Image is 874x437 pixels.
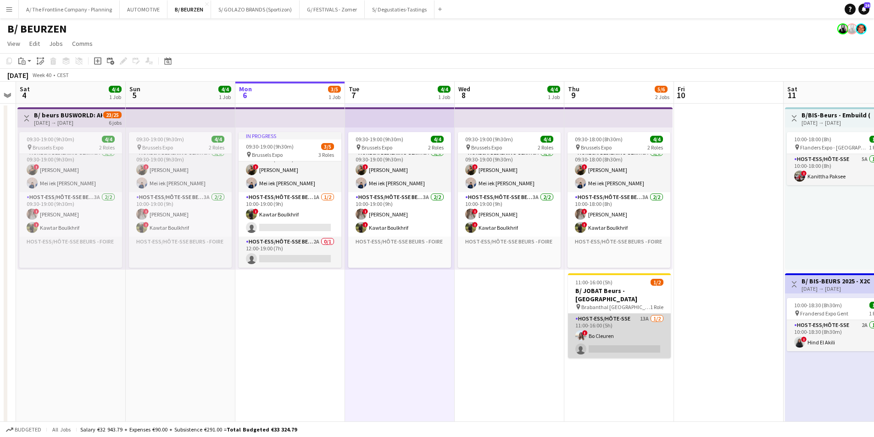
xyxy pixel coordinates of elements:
[786,90,797,100] span: 11
[431,136,444,143] span: 4/4
[128,90,140,100] span: 5
[800,310,848,317] span: Frandersd Expo Gent
[837,23,848,34] app-user-avatar: Tess Wouters
[129,85,140,93] span: Sun
[26,38,44,50] a: Edit
[858,4,869,15] a: 16
[15,426,41,433] span: Budgeted
[438,86,451,93] span: 4/4
[129,132,232,268] app-job-card: 09:30-19:00 (9h30m)4/4 Brussels Expo2 RolesHoreca: Bediening-Service1A2/209:30-19:00 (9h30m)![PER...
[428,144,444,151] span: 2 Roles
[19,148,122,192] app-card-role: Horeca: Bediening-Service1A2/209:30-19:00 (9h30m)![PERSON_NAME]Mei iek [PERSON_NAME]
[568,237,670,268] app-card-role-placeholder: Host-ess/Hôte-sse Beurs - Foire
[568,273,671,358] app-job-card: 11:00-16:00 (5h)1/2B/ JOBAT Beurs - [GEOGRAPHIC_DATA] Brabanthal [GEOGRAPHIC_DATA]1 RoleHost-ess/...
[239,85,252,93] span: Mon
[239,148,341,192] app-card-role: Horeca: Bediening-Service1A2/209:30-19:00 (9h30m)![PERSON_NAME]Mei iek [PERSON_NAME]
[142,144,173,151] span: Brussels Expo
[19,192,122,237] app-card-role: Host-ess/Hôte-sse Beurs - Foire3A2/209:30-19:00 (9h30m)![PERSON_NAME]!Kawtar Boulkhrif
[7,22,67,36] h1: B/ BEURZEN
[253,209,258,214] span: !
[30,72,53,78] span: Week 40
[575,136,623,143] span: 09:30-18:00 (8h30m)
[472,222,478,227] span: !
[227,426,297,433] span: Total Budgeted €33 324.79
[348,237,451,268] app-card-role-placeholder: Host-ess/Hôte-sse Beurs - Foire
[458,192,561,237] app-card-role: Host-ess/Hôte-sse Beurs - Foire3A2/210:00-19:00 (9h)![PERSON_NAME]!Kawtar Boulkhrif
[102,136,115,143] span: 4/4
[253,164,258,170] span: !
[540,136,553,143] span: 4/4
[458,132,561,268] div: 09:30-19:00 (9h30m)4/4 Brussels Expo2 RolesHoreca: Bediening-Service1A2/209:30-19:00 (9h30m)![PER...
[538,144,553,151] span: 2 Roles
[471,144,502,151] span: Brussels Expo
[568,148,670,192] app-card-role: Horeca: Bediening-Service1A2/209:30-18:00 (8h30m)![PERSON_NAME]Mei iek [PERSON_NAME]
[362,209,368,214] span: !
[575,279,612,286] span: 11:00-16:00 (5h)
[238,90,252,100] span: 6
[34,119,102,126] div: [DATE] → [DATE]
[33,164,39,170] span: !
[19,0,120,18] button: A/ The Frontline Company - Planning
[362,164,368,170] span: !
[246,143,294,150] span: 09:30-19:00 (9h30m)
[794,136,831,143] span: 10:00-18:00 (8h)
[4,38,24,50] a: View
[347,90,359,100] span: 7
[45,38,67,50] a: Jobs
[802,277,870,285] h3: B/ BIS-BEURS 2025 - X2O Badkamers - 11+12+18+19/10/25
[581,144,612,151] span: Brussels Expo
[568,132,670,268] app-job-card: 09:30-18:00 (8h30m)4/4 Brussels Expo2 RolesHoreca: Bediening-Service1A2/209:30-18:00 (8h30m)![PER...
[68,38,96,50] a: Comms
[80,426,297,433] div: Salary €32 943.79 + Expenses €90.00 + Subsistence €291.00 =
[252,151,283,158] span: Brussels Expo
[802,285,870,292] div: [DATE] → [DATE]
[99,144,115,151] span: 2 Roles
[50,426,72,433] span: All jobs
[581,304,650,310] span: Brabanthal [GEOGRAPHIC_DATA]
[109,118,122,126] div: 6 jobs
[120,0,167,18] button: AUTOMOTIVE
[582,330,588,336] span: !
[801,171,807,176] span: !
[801,337,807,342] span: !
[787,85,797,93] span: Sat
[802,119,870,126] div: [DATE] → [DATE]
[321,143,334,150] span: 3/5
[348,192,451,237] app-card-role: Host-ess/Hôte-sse Beurs - Foire3A2/210:00-19:00 (9h)![PERSON_NAME]!Kawtar Boulkhrif
[19,237,122,268] app-card-role-placeholder: Host-ess/Hôte-sse Beurs - Foire
[348,132,451,268] app-job-card: 09:30-19:00 (9h30m)4/4 Brussels Expo2 RolesHoreca: Bediening-Service1A2/209:30-19:00 (9h30m)![PER...
[362,222,368,227] span: !
[18,90,30,100] span: 4
[458,85,470,93] span: Wed
[472,209,478,214] span: !
[167,0,211,18] button: B/ BEURZEN
[7,71,28,80] div: [DATE]
[103,111,122,118] span: 23/25
[678,85,685,93] span: Fri
[846,23,857,34] app-user-avatar: Tess Wouters
[650,304,663,310] span: 1 Role
[328,86,341,93] span: 3/5
[864,2,870,8] span: 16
[458,148,561,192] app-card-role: Horeca: Bediening-Service1A2/209:30-19:00 (9h30m)![PERSON_NAME]Mei iek [PERSON_NAME]
[129,192,232,237] app-card-role: Host-ess/Hôte-sse Beurs - Foire3A2/210:00-19:00 (9h)![PERSON_NAME]!Kawtar Boulkhrif
[651,279,663,286] span: 1/2
[143,222,149,227] span: !
[794,302,842,309] span: 10:00-18:30 (8h30m)
[655,94,669,100] div: 2 Jobs
[582,222,587,227] span: !
[5,425,43,435] button: Budgeted
[219,94,231,100] div: 1 Job
[57,72,69,78] div: CEST
[458,237,561,268] app-card-role-placeholder: Host-ess/Hôte-sse Beurs - Foire
[568,192,670,237] app-card-role: Host-ess/Hôte-sse Beurs - Foire3A2/210:00-18:00 (8h)![PERSON_NAME]!Kawtar Boulkhrif
[548,94,560,100] div: 1 Job
[33,144,63,151] span: Brussels Expo
[802,111,870,119] h3: B/BIS-Beurs - Embuild (11+18+19/10)
[33,209,39,214] span: !
[650,136,663,143] span: 4/4
[7,39,20,48] span: View
[212,136,224,143] span: 4/4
